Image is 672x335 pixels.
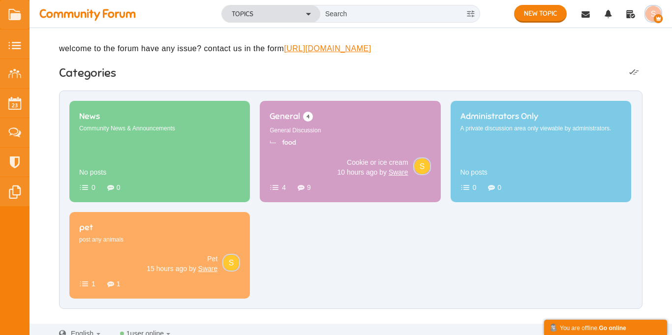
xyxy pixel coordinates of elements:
[599,325,626,332] strong: Go online
[270,113,300,121] a: General
[389,168,408,176] a: Sware
[307,183,311,191] span: 9
[414,158,430,174] img: nw3H+2HoRPIG396F2ZZxId6JFepmRMcJrIjM8JSKwPLkZkS1CKyIzPCUisDy5GZEtQisiMzwlIrA8uRmRLUIrIjM8JSKwPLkZ...
[347,158,408,166] a: Cookie or ice cream
[92,183,95,191] span: 0
[645,6,661,22] img: 23di2VhnIR6aWPkI6cXmqEFfu5TIK1cB0wvLN2wS1vrmjxZrC2HZZfmROjtT5bCjfwtatDpsH6ukjugfXQFkB2QUjFjdQN1iu...
[473,183,477,191] span: 0
[92,280,95,288] span: 1
[79,111,100,122] span: News
[460,111,538,122] span: Administrators Only
[79,224,93,232] a: pet
[117,183,121,191] span: 0
[232,9,253,19] span: Topics
[198,265,218,273] a: Sware
[282,138,296,147] a: food
[303,112,313,122] span: 4
[549,322,662,333] div: You are offline.
[460,113,538,121] a: Administrators Only
[39,5,143,23] a: Community Forum
[59,43,642,55] div: welcome to the forum have any issue? contact us in the form
[79,222,93,233] span: pet
[284,44,371,53] a: [URL][DOMAIN_NAME]
[117,280,121,288] span: 1
[282,183,286,191] span: 4
[524,9,557,18] span: New Topic
[79,113,100,121] a: News
[223,255,239,271] img: nw3H+2HoRPIG396F2ZZxId6JFepmRMcJrIjM8JSKwPLkZkS1CKyIzPCUisDy5GZEtQisiMzwlIrA8uRmRLUIrIjM8JSKwPLkZ...
[270,111,300,122] span: General
[514,5,567,23] a: New Topic
[59,65,116,80] a: Categories
[320,5,462,22] input: Search
[207,255,217,263] a: Pet
[222,5,320,23] button: Topics
[497,183,501,191] span: 0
